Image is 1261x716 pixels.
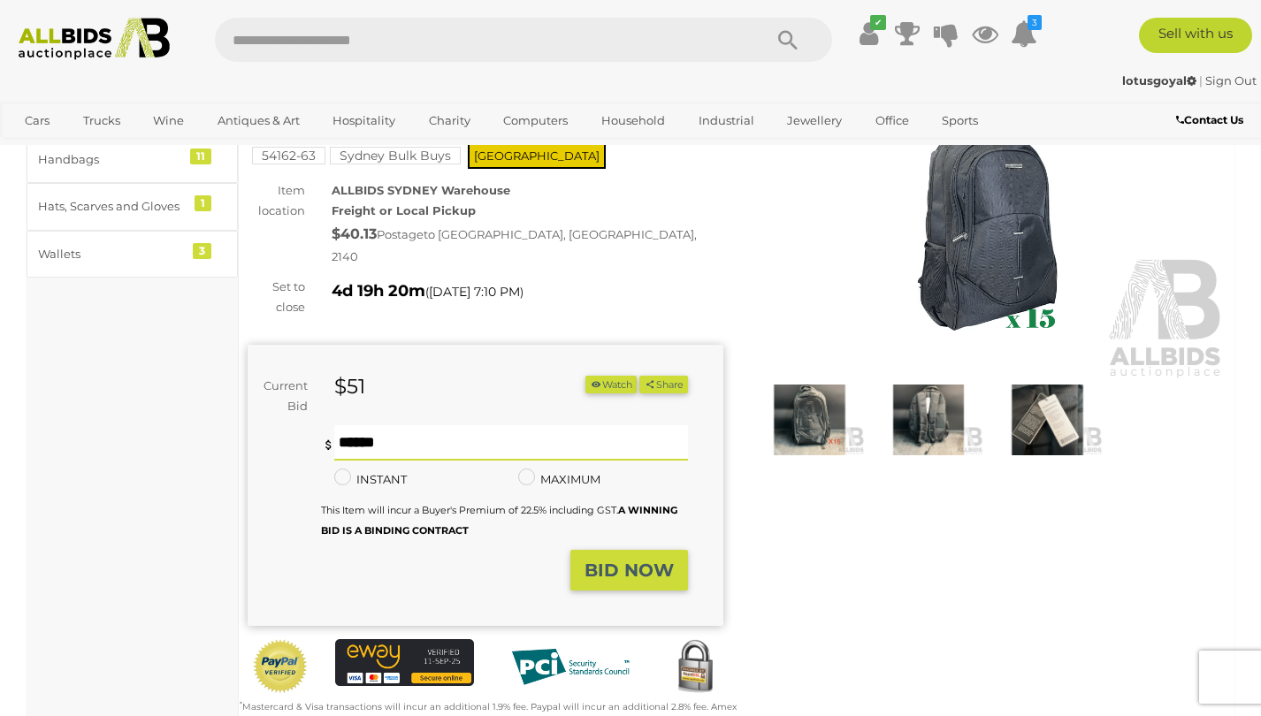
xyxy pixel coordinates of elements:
li: Watch this item [585,376,637,394]
a: Sell with us [1139,18,1252,53]
span: to [GEOGRAPHIC_DATA], [GEOGRAPHIC_DATA], 2140 [332,227,697,264]
a: Household [590,106,676,135]
a: Handbags 11 [27,136,238,183]
a: Antiques & Art [206,106,311,135]
img: SOUTHBOUND Executive Laptop Backpack - SB-6601 Black - Lot of 15 - Estimated Total RRP $975.00 [754,385,865,455]
a: Computers [492,106,579,135]
mark: Sydney Bulk Buys [330,147,461,164]
strong: 4d 19h 20m [332,281,425,301]
a: 54162-63 [252,149,325,163]
button: Watch [585,376,637,394]
strong: BID NOW [585,560,674,581]
button: Search [744,18,832,62]
mark: 54162-63 [252,147,325,164]
a: Sign Out [1205,73,1257,88]
a: lotusgoyal [1122,73,1199,88]
a: Hats, Scarves and Gloves 1 [27,183,238,230]
span: ( ) [425,285,524,299]
div: Postage [332,222,723,268]
label: MAXIMUM [518,469,600,490]
button: Share [639,376,688,394]
a: [GEOGRAPHIC_DATA] [13,135,162,164]
strong: $51 [334,374,365,399]
img: PCI DSS compliant [501,639,640,695]
a: Industrial [687,106,766,135]
a: Office [864,106,921,135]
a: Cars [13,106,61,135]
a: Wine [141,106,195,135]
strong: lotusgoyal [1122,73,1196,88]
span: [DATE] 7:10 PM [429,284,520,300]
span: | [1199,73,1203,88]
i: 3 [1028,15,1042,30]
div: Wallets [38,244,184,264]
small: This Item will incur a Buyer's Premium of 22.5% including GST. [321,504,677,537]
a: 3 [1011,18,1037,50]
a: Trucks [72,106,132,135]
a: Jewellery [776,106,853,135]
strong: ALLBIDS SYDNEY Warehouse [332,183,510,197]
div: 11 [190,149,211,164]
img: SOUTHBOUND Executive Laptop Backpack - SB-6601 Black - Lot of 15 - Estimated Total RRP $975.00 [874,385,984,455]
a: Hospitality [321,106,407,135]
button: BID NOW [570,550,688,591]
div: Set to close [234,277,318,318]
img: eWAY Payment Gateway [335,639,475,686]
a: Contact Us [1176,110,1248,130]
a: Wallets 3 [27,231,238,278]
a: ✔ [855,18,882,50]
img: SOUTHBOUND Executive Laptop Backpack - SB-6601 Black - Lot of 15 - Estimated Total RRP $975.00 [992,385,1103,455]
b: Contact Us [1176,113,1243,126]
img: SOUTHBOUND Executive Laptop Backpack - SB-6601 Black - Lot of 15 - Estimated Total RRP $975.00 [750,73,1226,380]
span: [GEOGRAPHIC_DATA] [468,142,606,169]
i: ✔ [870,15,886,30]
div: 3 [193,243,211,259]
div: Handbags [38,149,184,170]
strong: $40.13 [332,225,377,242]
div: Hats, Scarves and Gloves [38,196,184,217]
label: INSTANT [334,469,407,490]
div: Item location [234,180,318,222]
img: Secured by Rapid SSL [667,639,723,696]
a: Sydney Bulk Buys [330,149,461,163]
div: 1 [195,195,211,211]
a: Charity [417,106,482,135]
div: Current Bid [248,376,321,417]
img: Official PayPal Seal [252,639,309,694]
img: Allbids.com.au [10,18,179,60]
strong: Freight or Local Pickup [332,203,476,217]
a: Sports [930,106,990,135]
